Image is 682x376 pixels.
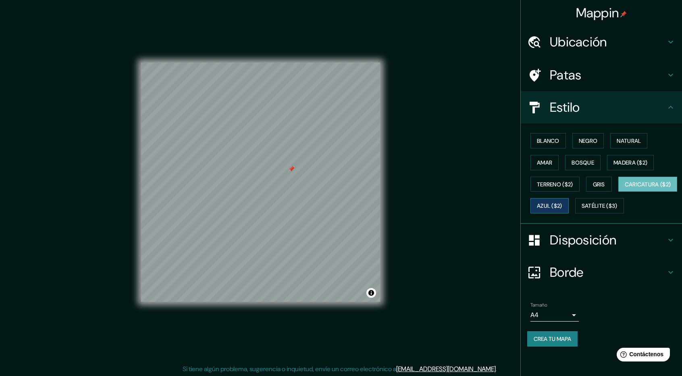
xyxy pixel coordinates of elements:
[396,365,496,373] a: [EMAIL_ADDRESS][DOMAIN_NAME]
[617,137,641,144] font: Natural
[496,365,497,373] font: .
[576,4,619,21] font: Mappin
[530,177,580,192] button: Terreno ($2)
[618,177,678,192] button: Caricatura ($2)
[579,137,598,144] font: Negro
[527,331,578,347] button: Crea tu mapa
[550,232,616,249] font: Disposición
[530,309,579,322] div: A4
[366,288,376,298] button: Activar o desactivar atribución
[521,256,682,288] div: Borde
[550,33,607,50] font: Ubicación
[610,133,647,148] button: Natural
[537,203,562,210] font: Azul ($2)
[521,26,682,58] div: Ubicación
[521,59,682,91] div: Patas
[582,203,618,210] font: Satélite ($3)
[534,335,571,343] font: Crea tu mapa
[498,364,500,373] font: .
[537,159,552,166] font: Amar
[530,155,559,170] button: Amar
[607,155,654,170] button: Madera ($2)
[530,198,569,213] button: Azul ($2)
[620,11,627,17] img: pin-icon.png
[625,181,671,188] font: Caricatura ($2)
[565,155,601,170] button: Bosque
[610,345,673,367] iframe: Lanzador de widgets de ayuda
[183,365,396,373] font: Si tiene algún problema, sugerencia o inquietud, envíe un correo electrónico a
[521,91,682,123] div: Estilo
[497,364,498,373] font: .
[537,137,559,144] font: Blanco
[530,133,566,148] button: Blanco
[521,224,682,256] div: Disposición
[537,181,573,188] font: Terreno ($2)
[572,133,604,148] button: Negro
[550,99,580,116] font: Estilo
[586,177,612,192] button: Gris
[593,181,605,188] font: Gris
[550,67,582,84] font: Patas
[572,159,594,166] font: Bosque
[550,264,584,281] font: Borde
[530,311,539,319] font: A4
[141,63,380,302] canvas: Mapa
[530,302,547,308] font: Tamaño
[575,198,624,213] button: Satélite ($3)
[613,159,647,166] font: Madera ($2)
